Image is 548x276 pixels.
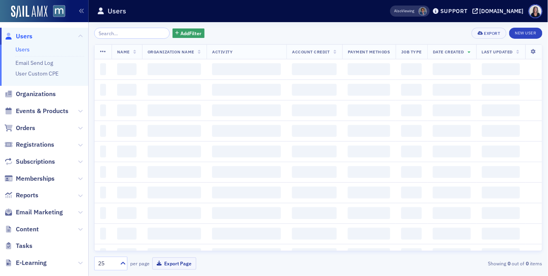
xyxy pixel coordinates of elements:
div: Export [484,31,501,36]
span: ‌ [348,207,390,219]
span: Reports [16,191,38,200]
span: Subscriptions [16,157,55,166]
img: SailAMX [11,6,47,18]
span: ‌ [482,207,520,219]
span: ‌ [212,166,281,178]
div: [DOMAIN_NAME] [480,8,524,15]
span: ‌ [212,63,281,75]
a: Events & Products [4,107,68,115]
button: [DOMAIN_NAME] [472,8,527,14]
span: Job Type [401,49,422,55]
span: ‌ [433,166,471,178]
span: Last Updated [482,49,513,55]
span: ‌ [292,207,337,219]
a: Email Marketing [4,208,63,217]
span: ‌ [148,187,201,198]
span: ‌ [401,248,422,260]
span: ‌ [117,166,137,178]
span: Organization Name [148,49,194,55]
span: Payment Methods [348,49,390,55]
span: Add Filter [180,30,201,37]
a: Users [4,32,32,41]
span: ‌ [212,187,281,198]
span: ‌ [482,248,520,260]
button: AddFilter [173,28,205,38]
span: ‌ [348,166,390,178]
span: ‌ [348,146,390,157]
span: ‌ [212,207,281,219]
span: ‌ [212,248,281,260]
button: Export Page [152,257,196,270]
span: ‌ [148,166,201,178]
a: Memberships [4,174,55,183]
span: ‌ [401,63,422,75]
a: Email Send Log [15,59,53,66]
span: Content [16,225,39,234]
span: ‌ [433,104,471,116]
span: ‌ [100,125,106,137]
span: ‌ [401,146,422,157]
span: ‌ [100,84,106,96]
span: ‌ [348,125,390,137]
span: ‌ [292,248,337,260]
span: Organizations [16,90,56,98]
a: User Custom CPE [15,70,59,77]
span: Date Created [433,49,464,55]
span: ‌ [100,146,106,157]
span: ‌ [401,166,422,178]
span: ‌ [292,228,337,240]
span: ‌ [433,228,471,240]
span: Orders [16,124,35,132]
a: Tasks [4,242,32,250]
span: ‌ [433,146,471,157]
span: ‌ [482,84,520,96]
button: Export [472,28,506,39]
span: ‌ [292,104,337,116]
span: ‌ [292,187,337,198]
span: ‌ [482,187,520,198]
span: ‌ [148,146,201,157]
span: Profile [529,4,542,18]
span: Users [16,32,32,41]
span: ‌ [482,166,520,178]
span: E-Learning [16,259,47,267]
span: ‌ [401,187,422,198]
span: ‌ [212,84,281,96]
span: ‌ [117,104,137,116]
span: ‌ [433,207,471,219]
span: ‌ [348,228,390,240]
span: Registrations [16,140,54,149]
span: ‌ [433,187,471,198]
span: ‌ [482,104,520,116]
span: ‌ [401,84,422,96]
a: New User [509,28,542,39]
span: ‌ [100,187,106,198]
span: Tasks [16,242,32,250]
span: ‌ [482,228,520,240]
span: ‌ [401,207,422,219]
span: Chris Dougherty [419,7,427,15]
span: ‌ [348,63,390,75]
span: ‌ [292,84,337,96]
span: ‌ [433,84,471,96]
span: Viewing [394,8,415,14]
span: Memberships [16,174,55,183]
span: ‌ [148,63,201,75]
span: ‌ [117,187,137,198]
a: Registrations [4,140,54,149]
span: ‌ [348,187,390,198]
div: Showing out of items [398,260,542,267]
span: ‌ [292,125,337,137]
span: Activity [212,49,233,55]
span: ‌ [348,248,390,260]
input: Search… [94,28,170,39]
span: ‌ [117,146,137,157]
span: ‌ [482,146,520,157]
span: ‌ [401,125,422,137]
span: ‌ [401,104,422,116]
img: SailAMX [53,5,65,17]
strong: 0 [525,260,530,267]
a: Reports [4,191,38,200]
span: ‌ [117,248,137,260]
